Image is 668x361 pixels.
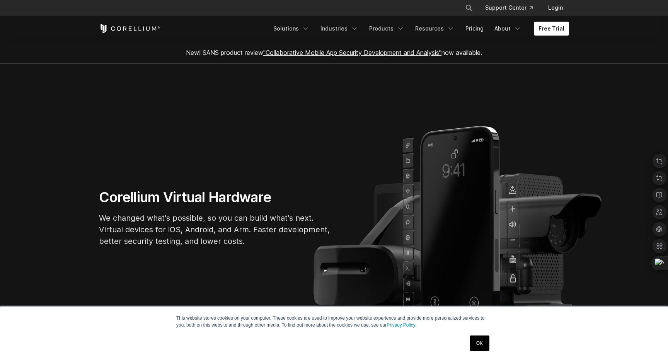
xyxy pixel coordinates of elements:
a: "Collaborative Mobile App Security Development and Analysis" [263,49,441,56]
a: Products [365,22,409,36]
a: Industries [316,22,363,36]
span: New! SANS product review now available. [186,49,482,56]
a: Solutions [269,22,314,36]
a: Pricing [461,22,488,36]
div: Navigation Menu [269,22,569,36]
a: Free Trial [534,22,569,36]
a: OK [470,335,489,351]
a: About [490,22,526,36]
a: Corellium Home [99,24,160,33]
h1: Corellium Virtual Hardware [99,189,331,206]
a: Support Center [479,1,539,15]
a: Resources [411,22,459,36]
button: Search [462,1,476,15]
a: Login [542,1,569,15]
p: We changed what's possible, so you can build what's next. Virtual devices for iOS, Android, and A... [99,212,331,247]
a: Privacy Policy. [387,322,416,328]
div: Navigation Menu [456,1,569,15]
p: This website stores cookies on your computer. These cookies are used to improve your website expe... [176,315,492,329]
